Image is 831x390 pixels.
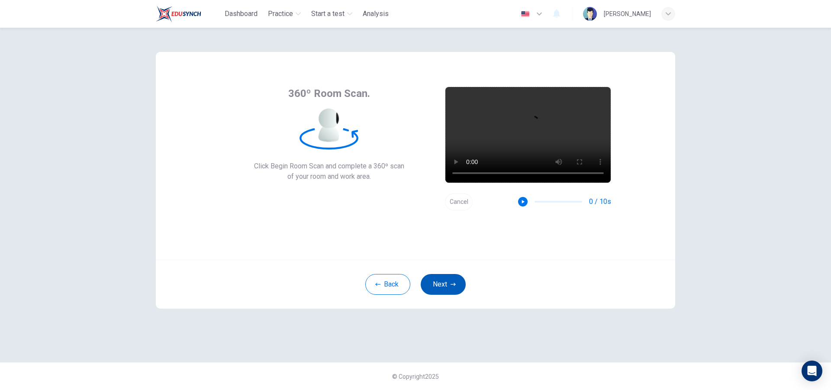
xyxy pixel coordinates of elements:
[589,197,611,207] span: 0 / 10s
[363,9,389,19] span: Analysis
[268,9,293,19] span: Practice
[583,7,597,21] img: Profile picture
[254,171,404,182] span: of your room and work area.
[802,361,822,381] div: Open Intercom Messenger
[392,373,439,380] span: © Copyright 2025
[359,6,392,22] button: Analysis
[311,9,345,19] span: Start a test
[156,5,221,23] a: Train Test logo
[365,274,410,295] button: Back
[264,6,304,22] button: Practice
[520,11,531,17] img: en
[604,9,651,19] div: [PERSON_NAME]
[254,161,404,171] span: Click Begin Room Scan and complete a 360º scan
[421,274,466,295] button: Next
[445,193,473,210] button: Cancel
[221,6,261,22] button: Dashboard
[308,6,356,22] button: Start a test
[156,5,201,23] img: Train Test logo
[288,87,370,100] span: 360º Room Scan.
[225,9,258,19] span: Dashboard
